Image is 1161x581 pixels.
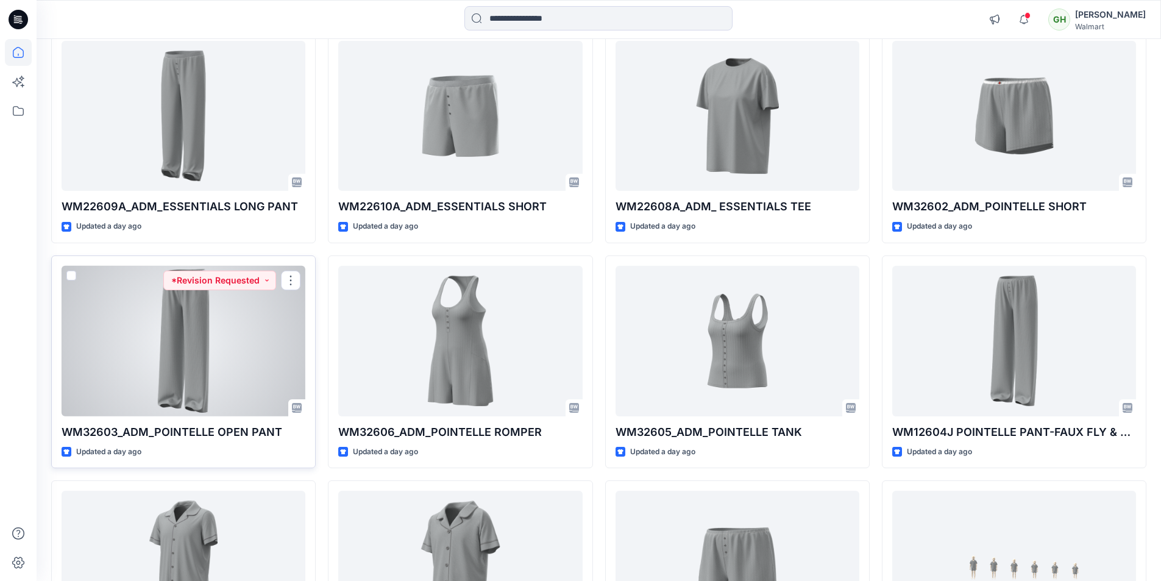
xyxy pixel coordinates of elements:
a: WM32603_ADM_POINTELLE OPEN PANT [62,266,305,416]
a: WM32606_ADM_POINTELLE ROMPER [338,266,582,416]
a: WM22608A_ADM_ ESSENTIALS TEE [616,41,859,191]
p: Updated a day ago [353,220,418,233]
p: Updated a day ago [76,446,141,458]
p: WM22608A_ADM_ ESSENTIALS TEE [616,198,859,215]
p: WM12604J POINTELLE PANT-FAUX FLY & BUTTONS + PICOT [892,424,1136,441]
p: WM32606_ADM_POINTELLE ROMPER [338,424,582,441]
p: WM22610A_ADM_ESSENTIALS SHORT [338,198,582,215]
p: Updated a day ago [76,220,141,233]
a: WM12604J POINTELLE PANT-FAUX FLY & BUTTONS + PICOT [892,266,1136,416]
p: WM32602_ADM_POINTELLE SHORT [892,198,1136,215]
a: WM32602_ADM_POINTELLE SHORT [892,41,1136,191]
div: GH [1048,9,1070,30]
p: Updated a day ago [630,220,695,233]
p: Updated a day ago [353,446,418,458]
p: WM32603_ADM_POINTELLE OPEN PANT [62,424,305,441]
a: WM22610A_ADM_ESSENTIALS SHORT [338,41,582,191]
a: WM32605_ADM_POINTELLE TANK [616,266,859,416]
p: Updated a day ago [907,446,972,458]
a: WM22609A_ADM_ESSENTIALS LONG PANT [62,41,305,191]
p: Updated a day ago [907,220,972,233]
div: [PERSON_NAME] [1075,7,1146,22]
div: Walmart [1075,22,1146,31]
p: Updated a day ago [630,446,695,458]
p: WM22609A_ADM_ESSENTIALS LONG PANT [62,198,305,215]
p: WM32605_ADM_POINTELLE TANK [616,424,859,441]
